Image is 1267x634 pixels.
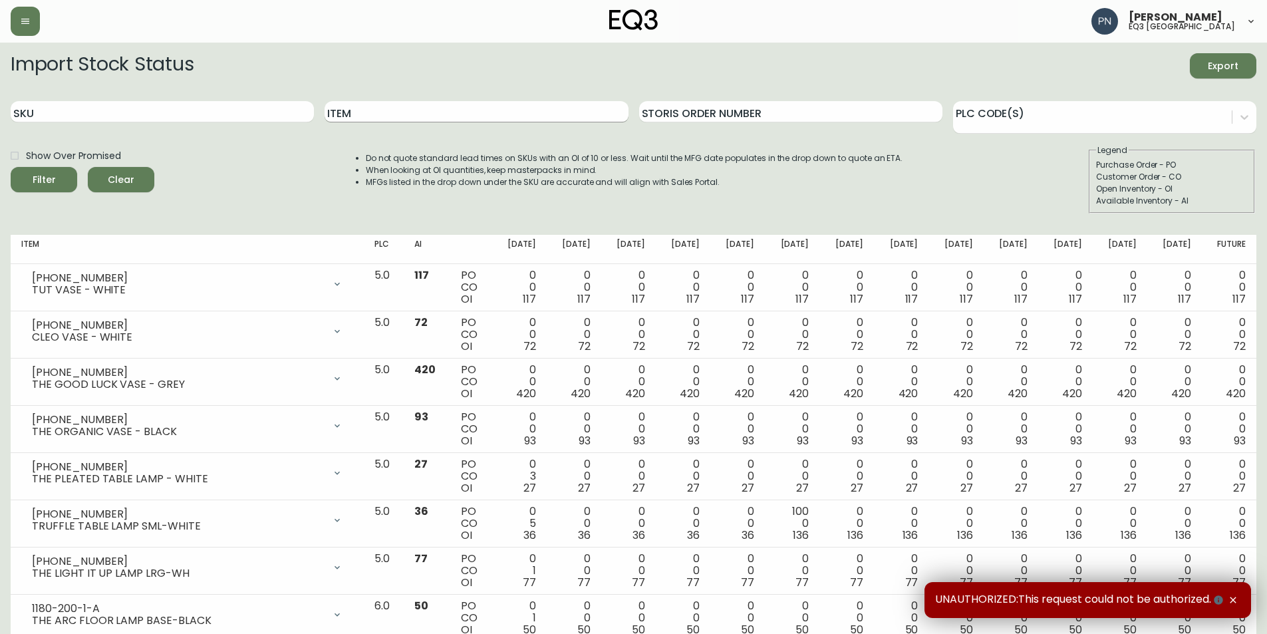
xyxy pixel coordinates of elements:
[1049,317,1082,353] div: 0 0
[1070,433,1082,448] span: 93
[1049,506,1082,542] div: 0 0
[1103,411,1137,447] div: 0 0
[1158,553,1191,589] div: 0 0
[1147,235,1202,264] th: [DATE]
[461,458,481,494] div: PO CO
[1178,291,1191,307] span: 117
[32,284,324,296] div: TUT VASE - WHITE
[960,339,973,354] span: 72
[1232,291,1246,307] span: 117
[503,317,536,353] div: 0 0
[666,506,700,542] div: 0 0
[21,364,353,393] div: [PHONE_NUMBER]THE GOOD LUCK VASE - GREY
[1049,269,1082,305] div: 0 0
[364,264,404,311] td: 5.0
[404,235,450,264] th: AI
[32,567,324,579] div: THE LIGHT IT UP LAMP LRG-WH
[935,593,1226,607] span: UNAUTHORIZED:This request could not be authorized.
[775,506,809,542] div: 100 0
[1015,480,1028,496] span: 27
[1178,575,1191,590] span: 77
[461,364,481,400] div: PO CO
[1200,58,1246,75] span: Export
[21,553,353,582] div: [PHONE_NUMBER]THE LIGHT IT UP LAMP LRG-WH
[775,553,809,589] div: 0 0
[1012,528,1028,543] span: 136
[775,458,809,494] div: 0 0
[1179,480,1191,496] span: 27
[1158,458,1191,494] div: 0 0
[994,553,1027,589] div: 0 0
[1096,144,1129,156] legend: Legend
[633,339,645,354] span: 72
[851,480,863,496] span: 27
[364,359,404,406] td: 5.0
[1232,575,1246,590] span: 77
[1230,528,1246,543] span: 136
[994,269,1027,305] div: 0 0
[885,411,918,447] div: 0 0
[819,235,874,264] th: [DATE]
[957,528,973,543] span: 136
[612,458,645,494] div: 0 0
[32,319,324,331] div: [PHONE_NUMBER]
[1234,433,1246,448] span: 93
[557,317,591,353] div: 0 0
[687,480,700,496] span: 27
[1202,235,1256,264] th: Future
[1233,480,1246,496] span: 27
[21,317,353,346] div: [PHONE_NUMBER]CLEO VASE - WHITE
[666,317,700,353] div: 0 0
[524,433,536,448] span: 93
[32,508,324,520] div: [PHONE_NUMBER]
[874,235,928,264] th: [DATE]
[742,528,754,543] span: 36
[656,235,710,264] th: [DATE]
[523,480,536,496] span: 27
[710,235,765,264] th: [DATE]
[461,411,481,447] div: PO CO
[1123,575,1137,590] span: 77
[797,433,809,448] span: 93
[601,235,656,264] th: [DATE]
[1096,171,1248,183] div: Customer Order - CO
[21,411,353,440] div: [PHONE_NUMBER]THE ORGANIC VASE - BLACK
[666,553,700,589] div: 0 0
[557,553,591,589] div: 0 0
[414,456,428,472] span: 27
[11,235,364,264] th: Item
[1125,433,1137,448] span: 93
[1008,386,1028,401] span: 420
[366,164,903,176] li: When looking at OI quantities, keep masterpacks in mind.
[795,291,809,307] span: 117
[793,528,809,543] span: 136
[32,615,324,627] div: THE ARC FLOOR LAMP BASE-BLACK
[461,386,472,401] span: OI
[1124,339,1137,354] span: 72
[885,317,918,353] div: 0 0
[366,152,903,164] li: Do not quote standard lead times on SKUs with an OI of 10 or less. Wait until the MFG date popula...
[1121,528,1137,543] span: 136
[928,235,983,264] th: [DATE]
[32,555,324,567] div: [PHONE_NUMBER]
[687,528,700,543] span: 36
[1117,386,1137,401] span: 420
[88,167,154,192] button: Clear
[1158,411,1191,447] div: 0 0
[557,364,591,400] div: 0 0
[461,480,472,496] span: OI
[961,433,973,448] span: 93
[577,291,591,307] span: 117
[905,291,918,307] span: 117
[1016,433,1028,448] span: 93
[994,411,1027,447] div: 0 0
[523,291,536,307] span: 117
[557,506,591,542] div: 0 0
[32,379,324,391] div: THE GOOD LUCK VASE - GREY
[461,291,472,307] span: OI
[414,362,436,377] span: 420
[26,149,121,163] span: Show Over Promised
[1212,458,1246,494] div: 0 0
[1103,458,1137,494] div: 0 0
[1123,291,1137,307] span: 117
